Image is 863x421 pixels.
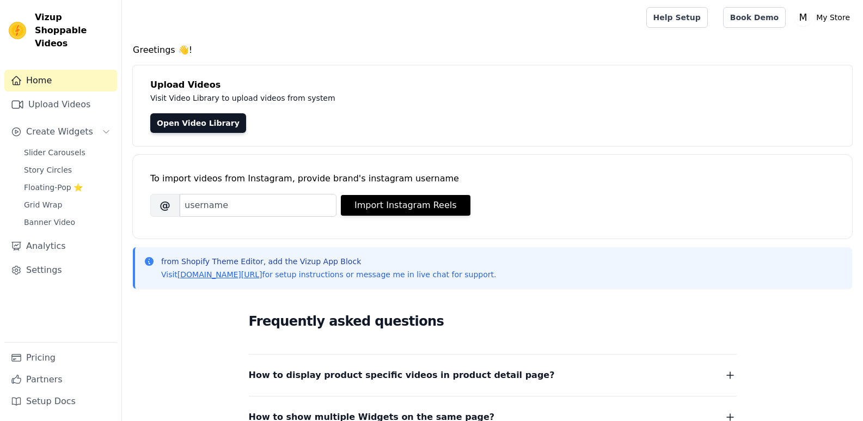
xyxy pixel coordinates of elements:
span: @ [150,194,180,217]
a: Setup Docs [4,391,117,412]
a: Pricing [4,347,117,369]
button: Import Instagram Reels [341,195,470,216]
a: Story Circles [17,162,117,178]
h4: Upload Videos [150,78,835,91]
span: How to display product specific videos in product detail page? [249,368,555,383]
p: Visit Video Library to upload videos from system [150,91,638,105]
span: Floating-Pop ⭐ [24,182,83,193]
a: Banner Video [17,215,117,230]
p: from Shopify Theme Editor, add the Vizup App Block [161,256,496,267]
a: Floating-Pop ⭐ [17,180,117,195]
a: Partners [4,369,117,391]
a: Settings [4,259,117,281]
a: Home [4,70,117,91]
p: Visit for setup instructions or message me in live chat for support. [161,269,496,280]
button: Create Widgets [4,121,117,143]
a: Book Demo [723,7,786,28]
span: Grid Wrap [24,199,62,210]
input: username [180,194,336,217]
a: Analytics [4,235,117,257]
span: Slider Carousels [24,147,85,158]
div: To import videos from Instagram, provide brand's instagram username [150,172,835,185]
button: How to display product specific videos in product detail page? [249,368,737,383]
a: [DOMAIN_NAME][URL] [178,270,262,279]
span: Story Circles [24,164,72,175]
span: Banner Video [24,217,75,228]
img: Vizup [9,22,26,39]
text: M [799,12,807,23]
a: Upload Videos [4,94,117,115]
a: Help Setup [646,7,708,28]
a: Grid Wrap [17,197,117,212]
h4: Greetings 👋! [133,44,852,57]
button: M My Store [794,8,854,27]
a: Open Video Library [150,113,246,133]
span: Create Widgets [26,125,93,138]
span: Vizup Shoppable Videos [35,11,113,50]
a: Slider Carousels [17,145,117,160]
h2: Frequently asked questions [249,310,737,332]
p: My Store [812,8,854,27]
